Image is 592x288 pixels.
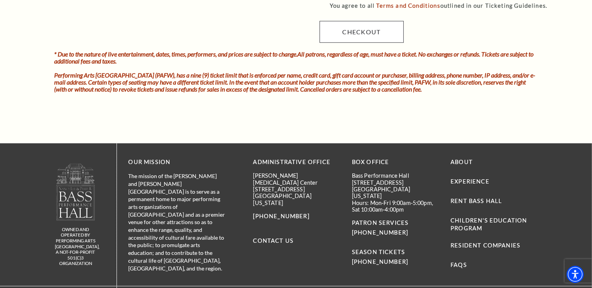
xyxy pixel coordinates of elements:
[55,71,535,93] i: Performing Arts [GEOGRAPHIC_DATA] (PAFW), has a nine (9) ticket limit that is enforced per name, ...
[320,21,404,43] a: Checkout
[352,157,439,167] p: BOX OFFICE
[352,238,439,267] p: SEASON TICKETS [PHONE_NUMBER]
[253,186,340,193] p: [STREET_ADDRESS]
[376,2,440,9] a: Terms and Conditions
[352,186,439,200] p: [GEOGRAPHIC_DATA][US_STATE]
[440,2,547,9] span: outlined in our Ticketing Guidelines.
[56,163,95,221] img: owned and operated by Performing Arts Fort Worth, A NOT-FOR-PROFIT 501(C)3 ORGANIZATION
[451,178,490,185] a: Experience
[451,198,502,204] a: Rent Bass Hall
[352,172,439,179] p: Bass Performance Hall
[129,157,226,167] p: OUR MISSION
[451,261,467,268] a: FAQs
[352,179,439,186] p: [STREET_ADDRESS]
[55,50,534,65] i: * Due to the nature of live entertainment, dates, times, performers, and prices are subject to ch...
[55,227,96,267] p: owned and operated by Performing Arts [GEOGRAPHIC_DATA], A NOT-FOR-PROFIT 501(C)3 ORGANIZATION
[253,212,340,221] p: [PHONE_NUMBER]
[253,157,340,167] p: Administrative Office
[451,242,520,249] a: Resident Companies
[129,172,226,272] p: The mission of the [PERSON_NAME] and [PERSON_NAME][GEOGRAPHIC_DATA] is to serve as a permanent ho...
[352,200,439,213] p: Hours: Mon-Fri 9:00am-5:00pm, Sat 10:00am-4:00pm
[253,237,294,244] a: Contact Us
[451,159,473,165] a: About
[253,193,340,206] p: [GEOGRAPHIC_DATA][US_STATE]
[352,218,439,238] p: PATRON SERVICES [PHONE_NUMBER]
[253,172,340,186] p: [PERSON_NAME][MEDICAL_DATA] Center
[298,50,416,58] strong: All patrons, regardless of age, must have a ticket
[567,266,584,283] div: Accessibility Menu
[330,1,555,11] p: You agree to all
[451,217,527,231] a: Children's Education Program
